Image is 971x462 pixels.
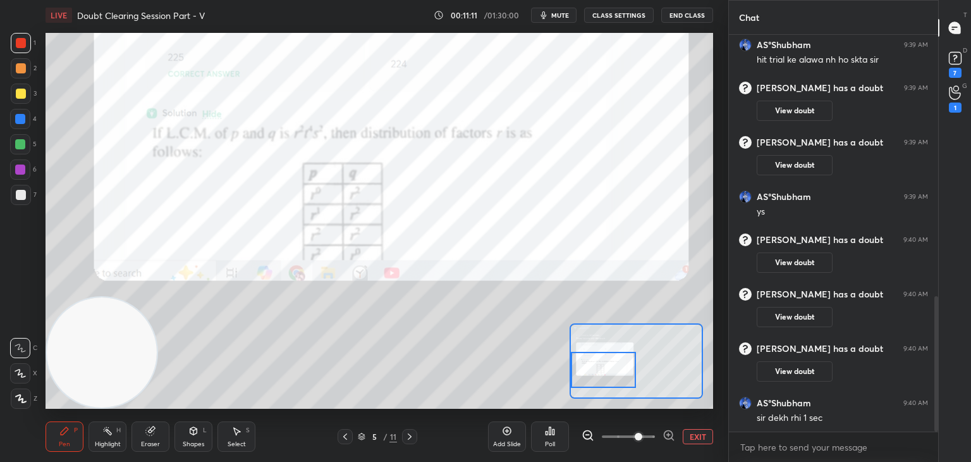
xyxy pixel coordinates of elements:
[757,137,883,148] h6: [PERSON_NAME] has a doubt
[493,441,521,447] div: Add Slide
[203,427,207,434] div: L
[683,429,713,444] button: EXIT
[757,397,811,409] h6: AS°Shubham
[739,39,752,51] img: 83b6e1016bdc4db7863251709436b431.jpg
[383,433,387,440] div: /
[10,363,37,384] div: X
[757,39,811,51] h6: AS°Shubham
[757,343,883,354] h6: [PERSON_NAME] has a doubt
[757,361,833,382] button: View doubt
[389,431,397,442] div: 11
[246,427,250,434] div: S
[903,236,928,244] div: 9:40 AM
[757,54,928,66] div: hit trial ke alawa nh ho skta sir
[10,159,37,180] div: 6
[77,9,205,22] h4: Doubt Clearing Session Part - V
[368,433,381,440] div: 5
[551,11,569,20] span: mute
[11,185,37,205] div: 7
[757,82,883,94] h6: [PERSON_NAME] has a doubt
[531,8,577,23] button: mute
[729,1,769,34] p: Chat
[59,441,70,447] div: Pen
[949,103,962,113] div: 1
[183,441,204,447] div: Shapes
[757,191,811,203] h6: AS°Shubham
[949,68,962,78] div: 7
[962,81,967,91] p: G
[904,193,928,201] div: 9:39 AM
[11,58,37,78] div: 2
[757,234,883,246] h6: [PERSON_NAME] has a doubt
[10,134,37,154] div: 5
[46,8,72,23] div: LIVE
[757,307,833,327] button: View doubt
[739,190,752,203] img: 83b6e1016bdc4db7863251709436b431.jpg
[74,427,78,434] div: P
[757,101,833,121] button: View doubt
[661,8,713,23] button: End Class
[11,33,36,53] div: 1
[10,338,37,358] div: C
[757,412,928,425] div: sir dekh rhi 1 sec
[11,84,37,104] div: 3
[757,155,833,175] button: View doubt
[903,345,928,353] div: 9:40 AM
[903,290,928,298] div: 9:40 AM
[584,8,654,23] button: CLASS SETTINGS
[963,10,967,20] p: T
[903,399,928,407] div: 9:40 AM
[757,289,883,300] h6: [PERSON_NAME] has a doubt
[228,441,246,447] div: Select
[95,441,121,447] div: Highlight
[904,41,928,49] div: 9:39 AM
[141,441,160,447] div: Eraser
[545,441,555,447] div: Poll
[904,139,928,146] div: 9:39 AM
[11,389,37,409] div: Z
[10,109,37,129] div: 4
[757,206,928,218] div: ys
[963,46,967,55] p: D
[739,397,752,409] img: 83b6e1016bdc4db7863251709436b431.jpg
[116,427,121,434] div: H
[904,84,928,92] div: 9:39 AM
[757,253,833,273] button: View doubt
[729,35,938,432] div: grid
